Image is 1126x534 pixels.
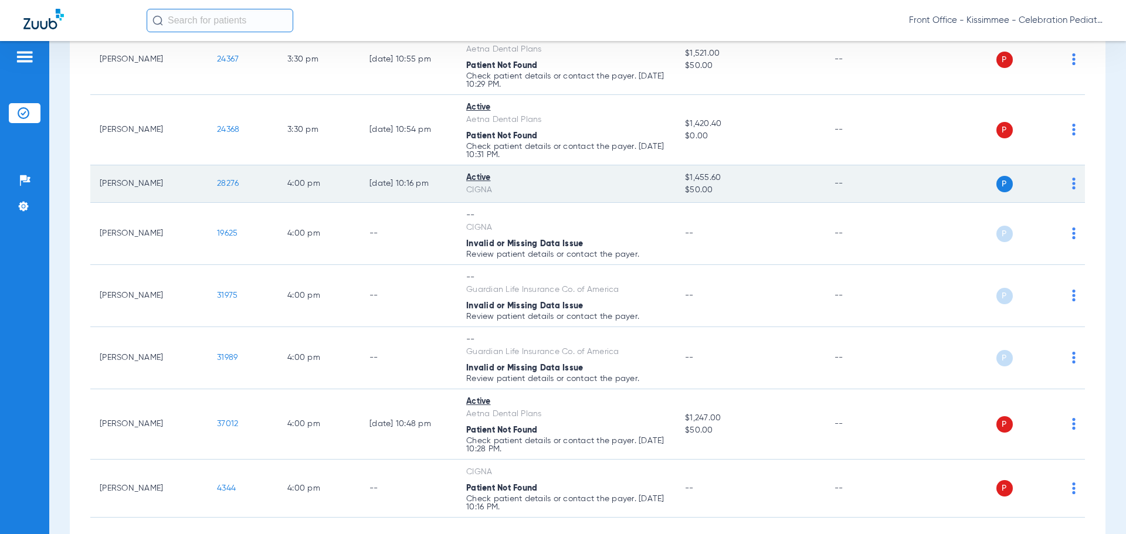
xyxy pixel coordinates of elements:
img: group-dot-blue.svg [1072,290,1076,301]
span: $50.00 [685,424,815,437]
img: group-dot-blue.svg [1072,227,1076,239]
div: Active [466,396,666,408]
span: 4344 [217,484,236,492]
span: Invalid or Missing Data Issue [466,364,583,372]
span: $0.00 [685,130,815,142]
img: group-dot-blue.svg [1072,124,1076,135]
div: Active [466,101,666,114]
td: -- [825,389,904,460]
td: [PERSON_NAME] [90,203,208,265]
td: -- [360,327,457,389]
td: [PERSON_NAME] [90,327,208,389]
span: P [996,122,1013,138]
span: P [996,226,1013,242]
td: -- [825,95,904,165]
span: 31975 [217,291,238,300]
td: 4:00 PM [278,203,360,265]
img: group-dot-blue.svg [1072,418,1076,430]
span: Patient Not Found [466,132,537,140]
div: Aetna Dental Plans [466,408,666,420]
td: -- [825,460,904,518]
span: P [996,176,1013,192]
span: $50.00 [685,60,815,72]
span: 31989 [217,353,238,362]
div: Guardian Life Insurance Co. of America [466,346,666,358]
div: Active [466,172,666,184]
span: Front Office - Kissimmee - Celebration Pediatric Dentistry [909,15,1103,26]
span: 24368 [217,125,239,134]
td: -- [825,165,904,203]
td: [PERSON_NAME] [90,25,208,95]
p: Review patient details or contact the payer. [466,312,666,321]
img: group-dot-blue.svg [1072,53,1076,65]
td: [PERSON_NAME] [90,95,208,165]
span: Patient Not Found [466,484,537,492]
td: -- [825,265,904,327]
span: -- [685,353,694,362]
img: Zuub Logo [23,9,64,29]
span: 19625 [217,229,238,237]
td: [DATE] 10:54 PM [360,95,457,165]
td: [DATE] 10:55 PM [360,25,457,95]
td: -- [360,265,457,327]
td: [PERSON_NAME] [90,460,208,518]
td: -- [825,203,904,265]
td: 3:30 PM [278,25,360,95]
span: P [996,350,1013,366]
span: 37012 [217,420,238,428]
p: Check patient details or contact the payer. [DATE] 10:16 PM. [466,495,666,511]
td: 4:00 PM [278,165,360,203]
td: [DATE] 10:48 PM [360,389,457,460]
input: Search for patients [147,9,293,32]
td: [PERSON_NAME] [90,165,208,203]
img: hamburger-icon [15,50,34,64]
span: -- [685,229,694,237]
div: -- [466,334,666,346]
div: CIGNA [466,184,666,196]
span: P [996,52,1013,68]
td: 4:00 PM [278,265,360,327]
div: Guardian Life Insurance Co. of America [466,284,666,296]
td: [DATE] 10:16 PM [360,165,457,203]
span: $1,521.00 [685,47,815,60]
td: 4:00 PM [278,460,360,518]
td: 4:00 PM [278,327,360,389]
td: -- [825,25,904,95]
span: P [996,416,1013,433]
span: Invalid or Missing Data Issue [466,302,583,310]
img: Search Icon [152,15,163,26]
span: P [996,480,1013,496]
span: $1,420.40 [685,118,815,130]
span: 28276 [217,179,239,188]
p: Check patient details or contact the payer. [DATE] 10:29 PM. [466,72,666,89]
td: 3:30 PM [278,95,360,165]
td: -- [360,460,457,518]
div: -- [466,209,666,222]
div: -- [466,271,666,284]
td: 4:00 PM [278,389,360,460]
span: -- [685,291,694,300]
div: Aetna Dental Plans [466,43,666,56]
td: [PERSON_NAME] [90,389,208,460]
span: 24367 [217,55,239,63]
div: CIGNA [466,222,666,234]
span: P [996,288,1013,304]
img: group-dot-blue.svg [1072,352,1076,363]
td: [PERSON_NAME] [90,265,208,327]
td: -- [825,327,904,389]
p: Check patient details or contact the payer. [DATE] 10:28 PM. [466,437,666,453]
span: Patient Not Found [466,426,537,434]
span: Patient Not Found [466,62,537,70]
span: Invalid or Missing Data Issue [466,240,583,248]
span: $1,455.60 [685,172,815,184]
p: Review patient details or contact the payer. [466,250,666,259]
div: Aetna Dental Plans [466,114,666,126]
div: CIGNA [466,466,666,478]
span: $1,247.00 [685,412,815,424]
span: -- [685,484,694,492]
iframe: Chat Widget [1067,478,1126,534]
p: Review patient details or contact the payer. [466,375,666,383]
span: $50.00 [685,184,815,196]
p: Check patient details or contact the payer. [DATE] 10:31 PM. [466,142,666,159]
